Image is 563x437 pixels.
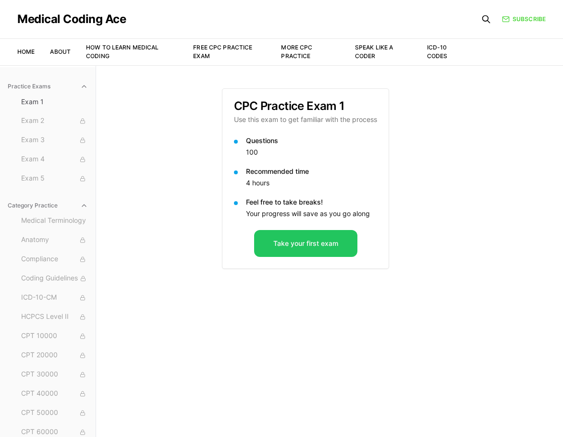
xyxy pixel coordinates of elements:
span: CPT 50000 [21,408,88,418]
a: How to Learn Medical Coding [86,44,159,60]
p: 100 [246,147,377,157]
button: Anatomy [17,232,92,248]
a: Free CPC Practice Exam [193,44,252,60]
p: Feel free to take breaks! [246,197,377,207]
a: Medical Coding Ace [17,13,126,25]
a: Subscribe [502,15,546,24]
p: Questions [246,136,377,146]
p: 4 hours [246,178,377,188]
a: More CPC Practice [281,44,312,60]
span: CPT 20000 [21,350,88,361]
button: Exam 5 [17,171,92,186]
span: Coding Guidelines [21,273,88,284]
span: Medical Terminology [21,216,88,226]
button: Coding Guidelines [17,271,92,286]
button: CPT 50000 [17,405,92,421]
span: Exam 3 [21,135,88,146]
button: Exam 4 [17,152,92,167]
button: HCPCS Level II [17,309,92,325]
button: Take your first exam [254,230,357,257]
span: Exam 1 [21,97,88,107]
span: Exam 5 [21,173,88,184]
button: Practice Exams [4,79,92,94]
button: ICD-10-CM [17,290,92,305]
h3: CPC Practice Exam 1 [234,100,377,112]
p: Recommended time [246,167,377,176]
p: Your progress will save as you go along [246,209,377,218]
button: Category Practice [4,198,92,213]
p: Use this exam to get familiar with the process [234,115,377,124]
span: Exam 2 [21,116,88,126]
span: Compliance [21,254,88,265]
span: Exam 4 [21,154,88,165]
a: About [50,48,71,55]
span: ICD-10-CM [21,292,88,303]
button: Exam 1 [17,94,92,109]
a: Home [17,48,35,55]
span: CPT 40000 [21,388,88,399]
span: HCPCS Level II [21,312,88,322]
span: CPT 30000 [21,369,88,380]
button: CPT 20000 [17,348,92,363]
button: Exam 2 [17,113,92,129]
a: ICD-10 Codes [427,44,448,60]
button: CPT 30000 [17,367,92,382]
button: CPT 40000 [17,386,92,401]
button: Medical Terminology [17,213,92,229]
button: Compliance [17,252,92,267]
span: CPT 10000 [21,331,88,341]
span: Anatomy [21,235,88,245]
a: Speak Like a Coder [355,44,393,60]
button: CPT 10000 [17,328,92,344]
button: Exam 3 [17,133,92,148]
